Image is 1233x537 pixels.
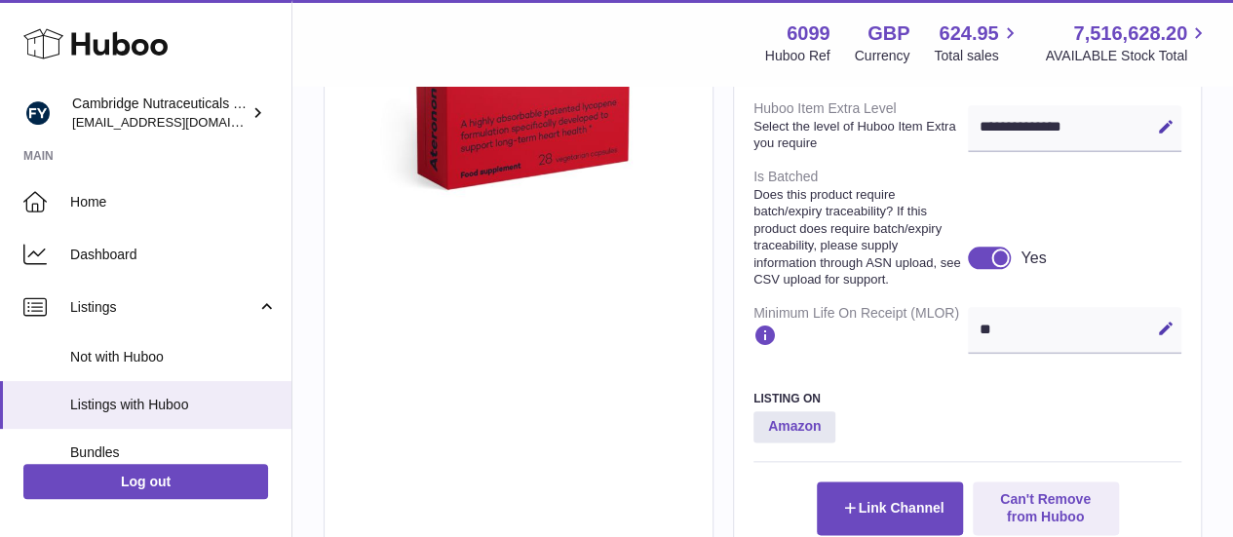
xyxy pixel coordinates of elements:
[70,246,277,264] span: Dashboard
[72,114,287,130] span: [EMAIL_ADDRESS][DOMAIN_NAME]
[70,443,277,462] span: Bundles
[70,348,277,366] span: Not with Huboo
[867,20,909,47] strong: GBP
[70,193,277,211] span: Home
[753,411,835,442] strong: Amazon
[753,92,968,160] dt: Huboo Item Extra Level
[939,20,998,47] span: 624.95
[70,298,256,317] span: Listings
[70,396,277,414] span: Listings with Huboo
[753,186,963,288] strong: Does this product require batch/expiry traceability? If this product does require batch/expiry tr...
[1021,248,1046,269] div: Yes
[72,95,248,132] div: Cambridge Nutraceuticals Ltd
[753,391,1181,406] h3: Listing On
[753,296,968,362] dt: Minimum Life On Receipt (MLOR)
[753,160,968,296] dt: Is Batched
[23,464,268,499] a: Log out
[765,47,830,65] div: Huboo Ref
[934,20,1021,65] a: 624.95 Total sales
[1045,47,1210,65] span: AVAILABLE Stock Total
[753,118,963,152] strong: Select the level of Huboo Item Extra you require
[1045,20,1210,65] a: 7,516,628.20 AVAILABLE Stock Total
[1073,20,1187,47] span: 7,516,628.20
[787,20,830,47] strong: 6099
[934,47,1021,65] span: Total sales
[23,98,53,128] img: internalAdmin-6099@internal.huboo.com
[855,47,910,65] div: Currency
[817,481,963,534] button: Link Channel
[973,481,1119,534] button: Can't Remove from Huboo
